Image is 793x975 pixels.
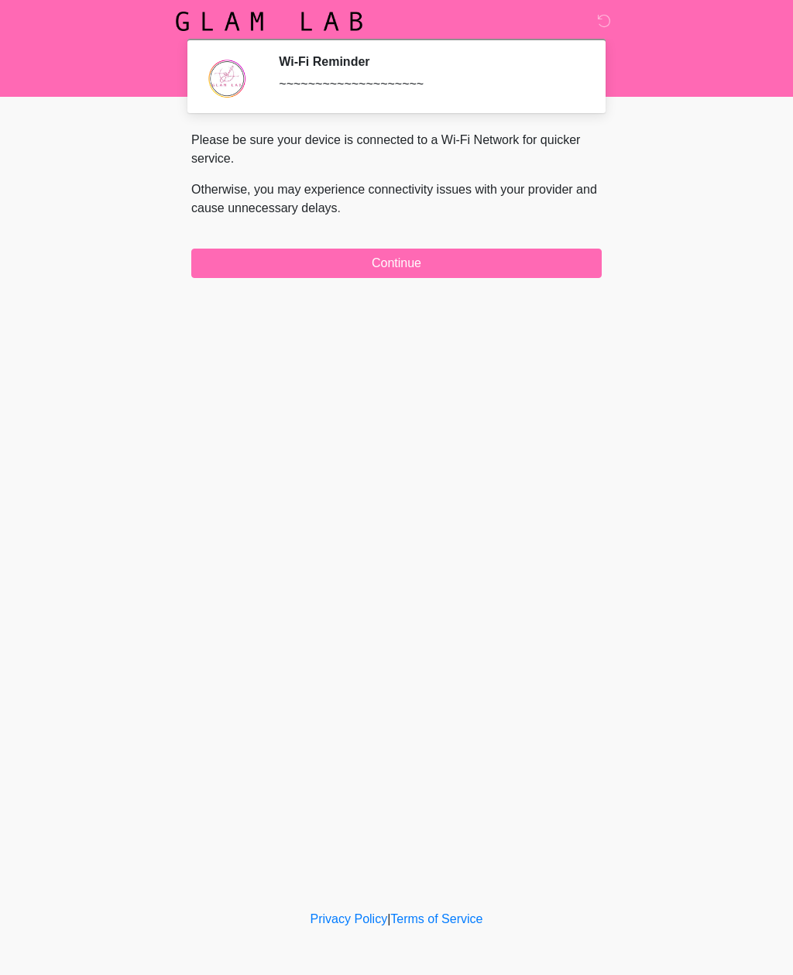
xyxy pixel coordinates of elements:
div: ~~~~~~~~~~~~~~~~~~~~ [279,75,578,94]
h2: Wi-Fi Reminder [279,54,578,69]
p: Otherwise, you may experience connectivity issues with your provider and cause unnecessary delays [191,180,602,218]
a: Terms of Service [390,912,482,925]
a: | [387,912,390,925]
img: Agent Avatar [203,54,249,101]
img: Glam Lab Logo [176,12,362,31]
button: Continue [191,249,602,278]
span: . [338,201,341,215]
a: Privacy Policy [311,912,388,925]
p: Please be sure your device is connected to a Wi-Fi Network for quicker service. [191,131,602,168]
